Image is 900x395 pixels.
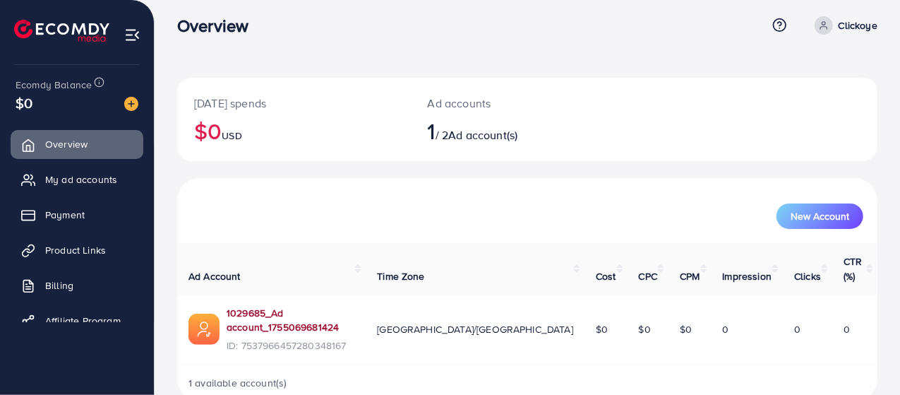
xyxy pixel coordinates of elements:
[11,201,143,229] a: Payment
[723,322,729,336] span: 0
[809,16,877,35] a: Clickoye
[639,322,651,336] span: $0
[227,338,354,353] span: ID: 7537966457280348167
[377,269,424,283] span: Time Zone
[448,127,517,143] span: Ad account(s)
[776,204,863,229] button: New Account
[639,269,657,283] span: CPC
[794,322,800,336] span: 0
[791,211,849,221] span: New Account
[11,130,143,158] a: Overview
[45,137,88,151] span: Overview
[227,306,354,335] a: 1029685_Ad account_1755069681424
[11,165,143,194] a: My ad accounts
[45,278,73,293] span: Billing
[194,117,394,144] h2: $0
[11,236,143,264] a: Product Links
[840,331,889,384] iframe: Chat
[177,16,260,36] h3: Overview
[680,322,692,336] span: $0
[839,17,877,34] p: Clickoye
[596,322,608,336] span: $0
[45,243,106,257] span: Product Links
[11,271,143,300] a: Billing
[428,95,569,112] p: Ad accounts
[188,376,287,390] span: 1 available account(s)
[794,269,821,283] span: Clicks
[680,269,700,283] span: CPM
[124,97,138,111] img: image
[188,314,220,345] img: ic-ads-acc.e4c84228.svg
[222,129,241,143] span: USD
[45,314,121,328] span: Affiliate Program
[16,78,92,92] span: Ecomdy Balance
[16,93,32,113] span: $0
[377,322,573,336] span: [GEOGRAPHIC_DATA]/[GEOGRAPHIC_DATA]
[428,117,569,144] h2: / 2
[45,172,117,187] span: My ad accounts
[188,269,241,283] span: Ad Account
[428,114,436,147] span: 1
[14,20,109,42] img: logo
[723,269,772,283] span: Impression
[596,269,616,283] span: Cost
[124,27,140,43] img: menu
[844,322,850,336] span: 0
[844,254,862,283] span: CTR (%)
[194,95,394,112] p: [DATE] spends
[11,307,143,335] a: Affiliate Program
[45,208,85,222] span: Payment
